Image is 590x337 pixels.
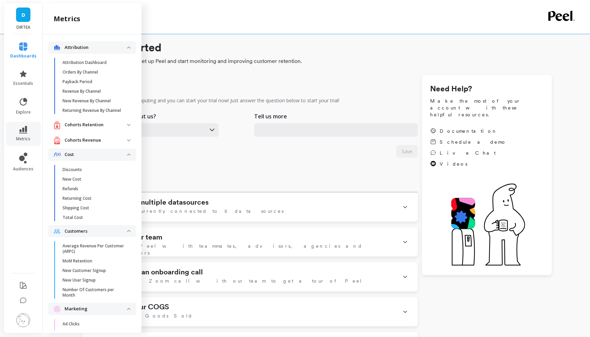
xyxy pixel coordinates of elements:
p: New Revenue By Channel [63,98,111,104]
p: Average Revenue Per Customer (ARPC) [63,243,128,254]
img: navigation item icon [54,229,60,233]
img: down caret icon [127,154,131,156]
span: Schedule a demo [440,139,507,145]
p: Cohorts Revenue [65,137,127,144]
h1: Schedule an onboarding call [108,268,203,276]
span: Live Chat [440,150,496,156]
span: We're currently connected to 5 data sources [108,208,284,215]
img: navigation item icon [54,136,60,145]
p: New Customer Signup [63,268,106,273]
a: Schedule a demo [430,139,507,145]
p: New Cost [63,177,81,182]
span: Videos [440,160,467,167]
span: audiences [13,166,33,172]
img: navigation item icon [54,152,60,157]
span: metrics [16,136,30,142]
p: DIRTEA [11,25,36,30]
h1: Connect multiple datasources [108,198,209,206]
p: Number Of Customers per Month [63,287,128,298]
h1: Getting Started [82,39,552,56]
p: Returning Revenue By Channel [63,108,121,113]
p: New User Signup [63,277,96,283]
h2: metrics [54,14,80,24]
p: Shipping Cost [63,205,89,211]
p: Returning Cost [63,196,92,201]
p: Refunds [63,186,78,192]
p: Cost [65,151,127,158]
p: Attribution Dashboard [63,60,107,65]
p: MoM Retention [63,258,92,264]
span: dashboards [10,53,37,59]
img: navigation item icon [54,306,60,312]
h1: Need Help? [430,83,544,95]
img: navigation item icon [54,121,60,129]
p: Your data has finished computing and you can start your trial now! Just answer the question below... [82,97,339,104]
span: Documentation [440,128,498,134]
p: Customers [65,228,127,235]
p: Tell us more [254,112,287,120]
img: navigation item icon [54,45,60,50]
p: Attribution [65,44,127,51]
p: Ad Clicks [63,321,80,327]
a: Documentation [430,128,507,134]
span: explore [16,109,31,115]
img: profile picture [16,313,30,327]
img: down caret icon [127,124,131,126]
p: Orders By Channel [63,69,98,75]
span: essentials [13,81,33,86]
p: Payback Period [63,79,92,85]
img: down caret icon [127,139,131,141]
img: down caret icon [127,308,131,310]
a: Videos [430,160,507,167]
p: Total Cost [63,215,83,220]
img: down caret icon [127,230,131,232]
span: Share Peel with teammates, advisors, agencies and investors [108,243,394,256]
p: Revenue By Channel [63,89,101,94]
span: Make the most of your account with these helpful resources. [430,98,544,118]
p: Discounts [63,167,82,172]
span: Everything you need to set up Peel and start monitoring and improving customer retention. [82,57,552,65]
span: D [22,11,25,19]
p: Cohorts Retention [65,121,127,128]
span: Cost of Goods Sold [108,312,193,319]
img: down caret icon [127,47,131,49]
span: Book a Zoom call with our team to get a tour of Peel [108,277,362,284]
p: Marketing [65,306,127,312]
